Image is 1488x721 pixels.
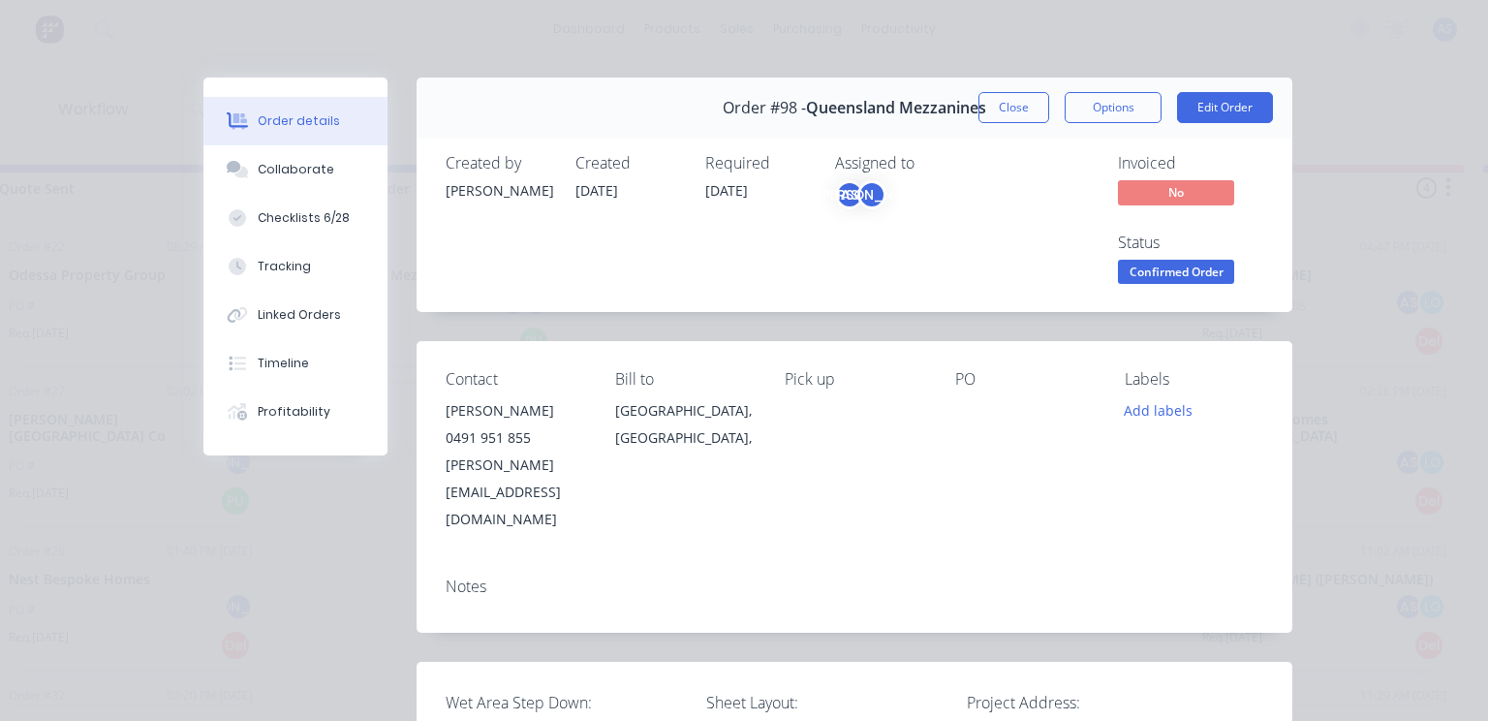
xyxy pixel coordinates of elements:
div: Timeline [258,355,309,372]
button: Tracking [203,242,387,291]
div: Order details [258,112,340,130]
div: Linked Orders [258,306,341,324]
div: Contact [446,370,584,389]
div: Collaborate [258,161,334,178]
div: [GEOGRAPHIC_DATA], [GEOGRAPHIC_DATA], [615,397,754,452]
span: [DATE] [575,181,618,200]
label: Project Address: [967,691,1209,714]
span: [DATE] [705,181,748,200]
div: Checklists 6/28 [258,209,350,227]
button: Confirmed Order [1118,260,1234,289]
div: [GEOGRAPHIC_DATA], [GEOGRAPHIC_DATA], [615,397,754,459]
div: Created [575,154,682,172]
div: Bill to [615,370,754,389]
div: [PERSON_NAME] [446,397,584,424]
div: Notes [446,578,1263,596]
div: Tracking [258,258,311,275]
label: Wet Area Step Down: [446,691,688,714]
span: Confirmed Order [1118,260,1234,284]
span: Order #98 - [723,99,806,117]
div: [PERSON_NAME]0491 951 855[PERSON_NAME][EMAIL_ADDRESS][DOMAIN_NAME] [446,397,584,533]
div: Assigned to [835,154,1029,172]
button: Close [978,92,1049,123]
div: PO [955,370,1094,389]
div: [PERSON_NAME] [857,180,886,209]
div: [PERSON_NAME] [446,180,552,201]
button: Timeline [203,339,387,388]
div: [PERSON_NAME][EMAIL_ADDRESS][DOMAIN_NAME] [446,452,584,533]
button: Linked Orders [203,291,387,339]
div: Required [705,154,812,172]
div: 0491 951 855 [446,424,584,452]
div: Profitability [258,403,330,421]
span: No [1118,180,1234,204]
div: Status [1118,234,1263,252]
button: Add labels [1114,397,1203,423]
div: Invoiced [1118,154,1263,172]
button: Options [1065,92,1162,123]
button: Collaborate [203,145,387,194]
div: Created by [446,154,552,172]
button: Order details [203,97,387,145]
button: Checklists 6/28 [203,194,387,242]
button: AS[PERSON_NAME] [835,180,886,209]
label: Sheet Layout: [706,691,948,714]
div: Pick up [785,370,923,389]
span: Queensland Mezzanines [806,99,986,117]
button: Profitability [203,388,387,436]
div: AS [835,180,864,209]
div: Labels [1125,370,1263,389]
button: Edit Order [1177,92,1273,123]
